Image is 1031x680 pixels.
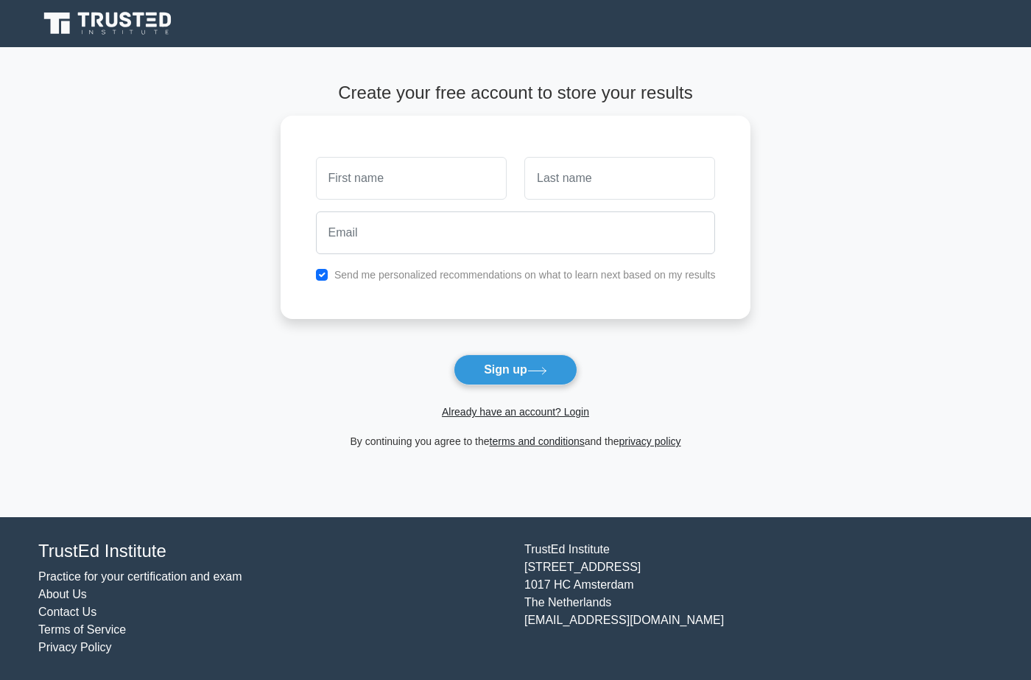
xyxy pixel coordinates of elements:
[524,157,715,200] input: Last name
[281,83,751,104] h4: Create your free account to store your results
[38,606,96,618] a: Contact Us
[38,623,126,636] a: Terms of Service
[272,432,760,450] div: By continuing you agree to the and the
[316,211,716,254] input: Email
[316,157,507,200] input: First name
[454,354,577,385] button: Sign up
[38,588,87,600] a: About Us
[38,541,507,562] h4: TrustEd Institute
[490,435,585,447] a: terms and conditions
[334,269,716,281] label: Send me personalized recommendations on what to learn next based on my results
[38,641,112,653] a: Privacy Policy
[38,570,242,583] a: Practice for your certification and exam
[442,406,589,418] a: Already have an account? Login
[515,541,1002,656] div: TrustEd Institute [STREET_ADDRESS] 1017 HC Amsterdam The Netherlands [EMAIL_ADDRESS][DOMAIN_NAME]
[619,435,681,447] a: privacy policy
